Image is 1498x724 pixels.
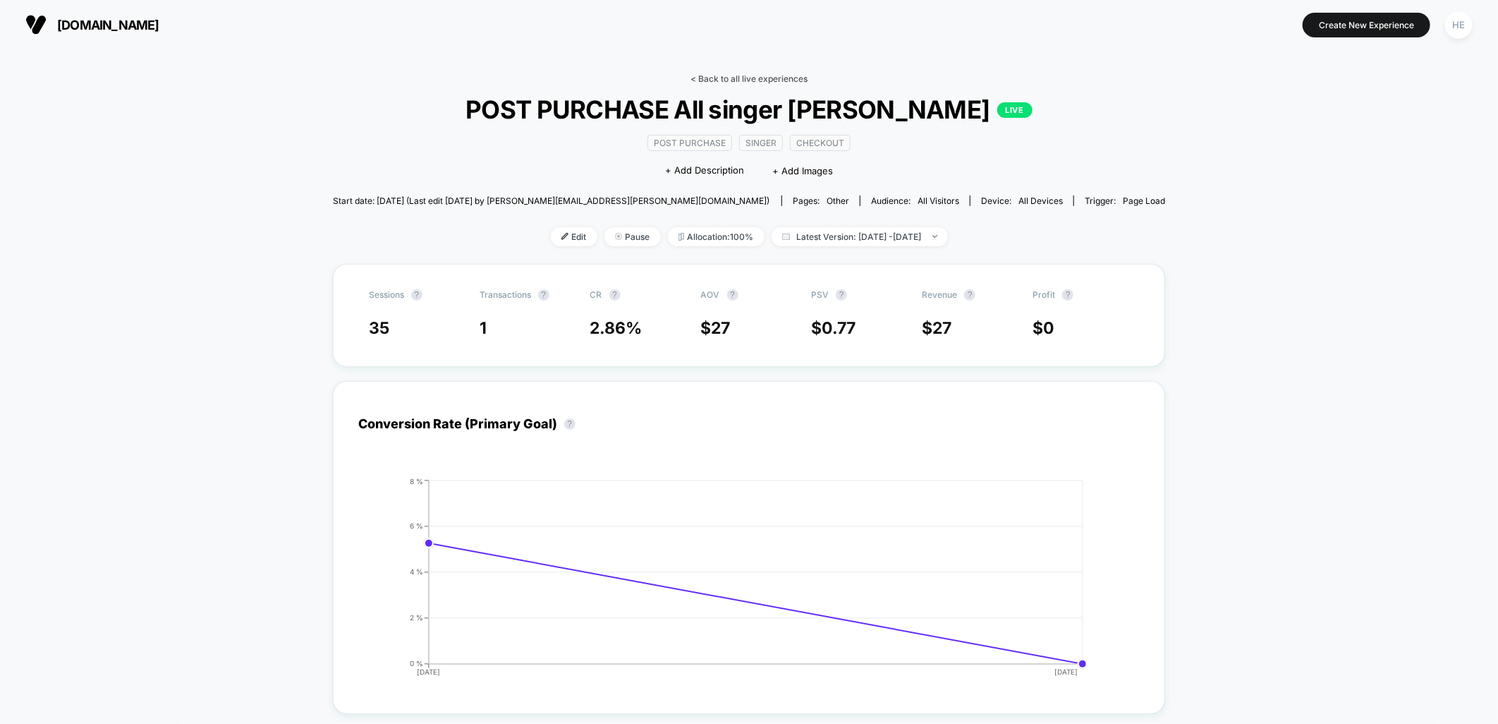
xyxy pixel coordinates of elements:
[410,659,423,668] tspan: 0 %
[344,477,1126,689] div: CONVERSION_RATE
[871,195,959,206] div: Audience:
[690,73,808,84] a: < Back to all live experiences
[922,289,957,300] span: Revenue
[772,227,948,246] span: Latest Version: [DATE] - [DATE]
[374,95,1123,124] span: POST PURCHASE All singer [PERSON_NAME]
[647,135,732,151] span: Post Purchase
[827,195,849,206] span: other
[410,476,423,485] tspan: 8 %
[480,318,487,338] span: 1
[665,164,744,178] span: + Add Description
[25,14,47,35] img: Visually logo
[790,135,851,151] span: checkout
[615,233,622,240] img: end
[410,521,423,530] tspan: 6 %
[701,318,731,338] span: $
[609,289,621,301] button: ?
[970,195,1073,206] span: Device:
[410,567,423,576] tspan: 4 %
[811,318,855,338] span: $
[772,165,833,176] span: + Add Images
[57,18,159,32] span: [DOMAIN_NAME]
[932,235,937,238] img: end
[590,318,643,338] span: 2.86 %
[712,318,731,338] span: 27
[411,289,422,301] button: ?
[564,418,576,430] button: ?
[701,289,720,300] span: AOV
[836,289,847,301] button: ?
[668,227,765,246] span: Allocation: 100%
[739,135,783,151] span: Singer
[922,318,951,338] span: $
[369,289,404,300] span: Sessions
[538,289,549,301] button: ?
[678,233,684,241] img: rebalance
[1043,318,1054,338] span: 0
[1085,195,1165,206] div: Trigger:
[782,233,790,240] img: calendar
[811,289,829,300] span: PSV
[1033,318,1054,338] span: $
[1441,11,1477,40] button: HE
[21,13,164,36] button: [DOMAIN_NAME]
[932,318,951,338] span: 27
[333,195,769,206] span: Start date: [DATE] (Last edit [DATE] by [PERSON_NAME][EMAIL_ADDRESS][PERSON_NAME][DOMAIN_NAME])
[1062,289,1073,301] button: ?
[1445,11,1473,39] div: HE
[1123,195,1165,206] span: Page Load
[561,233,568,240] img: edit
[822,318,855,338] span: 0.77
[551,227,597,246] span: Edit
[1033,289,1055,300] span: Profit
[590,289,602,300] span: CR
[918,195,959,206] span: All Visitors
[410,613,423,622] tspan: 2 %
[997,102,1033,118] p: LIVE
[964,289,975,301] button: ?
[418,668,441,676] tspan: [DATE]
[604,227,661,246] span: Pause
[793,195,849,206] div: Pages:
[369,318,389,338] span: 35
[1303,13,1430,37] button: Create New Experience
[358,416,583,431] div: Conversion Rate (Primary Goal)
[1055,668,1078,676] tspan: [DATE]
[1018,195,1063,206] span: all devices
[480,289,531,300] span: Transactions
[727,289,738,301] button: ?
